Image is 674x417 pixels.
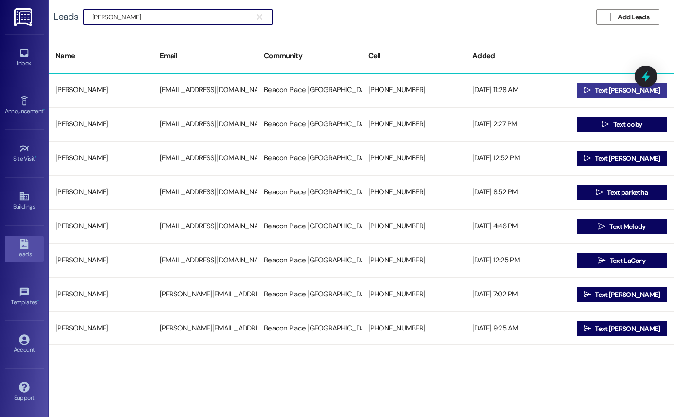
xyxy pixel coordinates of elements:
div: [PERSON_NAME][EMAIL_ADDRESS][DOMAIN_NAME] [153,319,258,338]
button: Text [PERSON_NAME] [577,83,668,98]
div: [EMAIL_ADDRESS][DOMAIN_NAME] [153,251,258,270]
div: Beacon Place [GEOGRAPHIC_DATA] [257,251,362,270]
div: [PERSON_NAME] [49,217,153,236]
button: Text coby [577,117,668,132]
button: Clear text [252,10,267,24]
span: Text [PERSON_NAME] [595,154,660,164]
a: Support [5,379,44,405]
span: Text [PERSON_NAME] [595,86,660,96]
div: Beacon Place [GEOGRAPHIC_DATA] [257,285,362,304]
div: [PHONE_NUMBER] [362,81,466,100]
button: Add Leads [596,9,659,25]
div: [PERSON_NAME] [49,285,153,304]
div: [PERSON_NAME] [49,149,153,168]
i:  [584,87,591,94]
div: [PERSON_NAME] [49,115,153,134]
a: Site Visit • [5,140,44,167]
div: Cell [362,44,466,68]
span: Add Leads [618,12,649,22]
div: [PHONE_NUMBER] [362,183,466,202]
img: ResiDesk Logo [14,8,34,26]
div: Leads [53,12,78,22]
div: [DATE] 8:52 PM [466,183,570,202]
i:  [584,291,591,298]
div: [DATE] 11:28 AM [466,81,570,100]
div: [PERSON_NAME] [49,319,153,338]
div: [DATE] 7:02 PM [466,285,570,304]
button: Text LaCory [577,253,668,268]
div: [PHONE_NUMBER] [362,115,466,134]
div: Beacon Place [GEOGRAPHIC_DATA] [257,217,362,236]
div: Beacon Place [GEOGRAPHIC_DATA] [257,115,362,134]
div: [PHONE_NUMBER] [362,251,466,270]
div: [EMAIL_ADDRESS][DOMAIN_NAME] [153,217,258,236]
div: Beacon Place [GEOGRAPHIC_DATA] [257,81,362,100]
div: [PHONE_NUMBER] [362,149,466,168]
a: Templates • [5,284,44,310]
i:  [598,257,605,264]
div: [EMAIL_ADDRESS][DOMAIN_NAME] [153,183,258,202]
span: Text Melody [609,222,645,232]
div: [PHONE_NUMBER] [362,285,466,304]
div: Added [466,44,570,68]
button: Text [PERSON_NAME] [577,151,668,166]
div: [DATE] 2:27 PM [466,115,570,134]
div: Beacon Place [GEOGRAPHIC_DATA] [257,149,362,168]
div: [EMAIL_ADDRESS][DOMAIN_NAME] [153,81,258,100]
i:  [602,121,609,128]
a: Leads [5,236,44,262]
div: [EMAIL_ADDRESS][DOMAIN_NAME] [153,115,258,134]
span: Text parketha [607,188,648,198]
div: Name [49,44,153,68]
span: • [43,106,45,113]
div: [PHONE_NUMBER] [362,217,466,236]
div: [PERSON_NAME] [49,81,153,100]
button: Text [PERSON_NAME] [577,321,668,336]
div: [DATE] 12:25 PM [466,251,570,270]
input: Search name/email/community (quotes for exact match e.g. "John Smith") [92,10,252,24]
span: Text LaCory [610,256,645,266]
a: Account [5,331,44,358]
span: Text [PERSON_NAME] [595,290,660,300]
div: Beacon Place [GEOGRAPHIC_DATA] [257,183,362,202]
span: • [37,297,39,304]
i:  [598,223,605,230]
button: Text Melody [577,219,668,234]
i:  [596,189,603,196]
span: Text coby [613,120,642,130]
button: Text parketha [577,185,668,200]
span: • [35,154,36,161]
div: Community [257,44,362,68]
div: [EMAIL_ADDRESS][DOMAIN_NAME] [153,149,258,168]
i:  [606,13,614,21]
a: Inbox [5,45,44,71]
i:  [257,13,262,21]
div: [DATE] 12:52 PM [466,149,570,168]
i:  [584,325,591,332]
div: [DATE] 9:25 AM [466,319,570,338]
div: [PERSON_NAME][EMAIL_ADDRESS][PERSON_NAME][DOMAIN_NAME] [153,285,258,304]
span: Text [PERSON_NAME] [595,324,660,334]
a: Buildings [5,188,44,214]
div: Beacon Place [GEOGRAPHIC_DATA] [257,319,362,338]
div: [PHONE_NUMBER] [362,319,466,338]
div: Email [153,44,258,68]
i:  [584,155,591,162]
div: [PERSON_NAME] [49,251,153,270]
div: [DATE] 4:46 PM [466,217,570,236]
button: Text [PERSON_NAME] [577,287,668,302]
div: [PERSON_NAME] [49,183,153,202]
